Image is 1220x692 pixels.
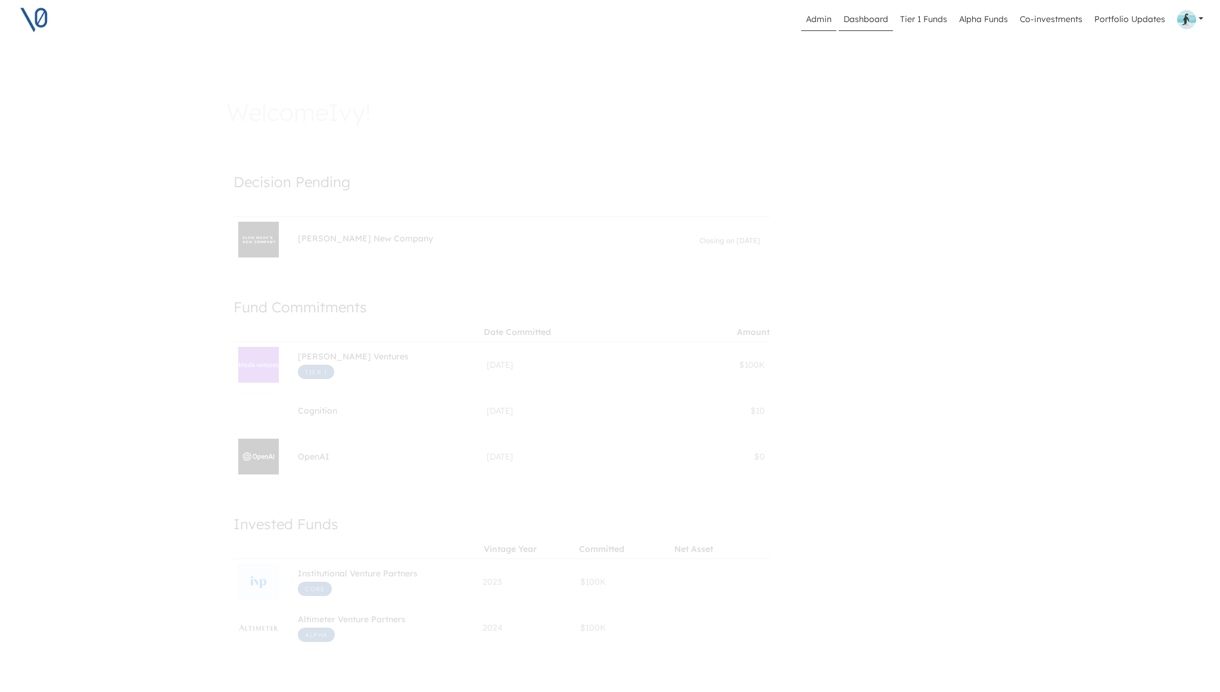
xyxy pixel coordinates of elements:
[839,8,893,31] a: Dashboard
[1177,10,1196,29] img: Profile
[895,8,952,31] a: Tier 1 Funds
[811,290,995,298] h1: Portfolio Updates
[226,98,994,126] h3: Welcome Ivy !
[676,405,765,417] div: $10
[954,8,1013,31] a: Alpha Funds
[298,405,337,419] span: Cognition
[674,544,713,554] div: Net Asset
[813,173,908,182] span: UPCOMING MEMBER EVENT
[484,544,537,554] div: Vintage Year
[1015,8,1087,31] a: Co-investments
[234,294,770,319] h4: Fund Commitments
[298,568,418,582] span: Institutional Venture Partners
[298,582,332,596] span: Core
[580,622,668,634] div: $100K
[239,235,278,245] img: Elon Musk's New Company
[487,405,666,417] div: [DATE]
[298,365,334,379] span: Tier 1
[483,622,570,634] div: 2024
[801,8,836,31] a: Admin
[864,225,986,235] p: [DATE] 09:00am PT
[298,451,329,465] span: OpenAI
[676,451,765,463] div: $0
[487,451,666,463] div: [DATE]
[298,628,335,642] span: Alpha
[19,5,49,35] img: V0 logo
[699,235,760,247] span: Closing on [DATE]
[676,359,765,371] div: $100K
[298,233,433,247] span: [PERSON_NAME] New Company
[298,351,409,365] span: [PERSON_NAME] Ventures
[234,511,770,536] h4: Invested Funds
[234,169,770,194] h4: Decision Pending
[487,359,666,371] div: [DATE]
[869,206,984,220] span: V0 Member Only Meeting
[483,576,570,588] div: 2023
[298,614,406,628] span: Altimeter Venture Partners
[580,576,668,588] div: $100K
[484,327,551,337] div: Date Committed
[579,544,624,554] div: Committed
[1090,8,1170,31] a: Portfolio Updates
[737,327,770,337] div: Amount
